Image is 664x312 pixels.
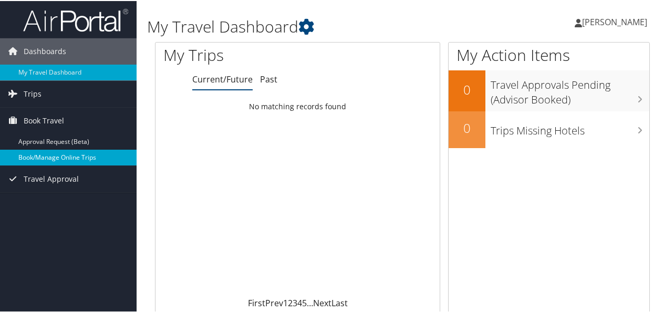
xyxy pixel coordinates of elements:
[307,296,313,308] span: …
[24,37,66,64] span: Dashboards
[293,296,297,308] a: 3
[313,296,331,308] a: Next
[265,296,283,308] a: Prev
[449,118,485,136] h2: 0
[302,296,307,308] a: 5
[582,15,647,27] span: [PERSON_NAME]
[283,296,288,308] a: 1
[331,296,348,308] a: Last
[449,80,485,98] h2: 0
[449,69,649,110] a: 0Travel Approvals Pending (Advisor Booked)
[491,117,649,137] h3: Trips Missing Hotels
[248,296,265,308] a: First
[24,107,64,133] span: Book Travel
[23,7,128,32] img: airportal-logo.png
[449,110,649,147] a: 0Trips Missing Hotels
[155,96,440,115] td: No matching records found
[24,80,41,106] span: Trips
[575,5,658,37] a: [PERSON_NAME]
[288,296,293,308] a: 2
[192,72,253,84] a: Current/Future
[449,43,649,65] h1: My Action Items
[24,165,79,191] span: Travel Approval
[260,72,277,84] a: Past
[147,15,487,37] h1: My Travel Dashboard
[297,296,302,308] a: 4
[163,43,314,65] h1: My Trips
[491,71,649,106] h3: Travel Approvals Pending (Advisor Booked)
